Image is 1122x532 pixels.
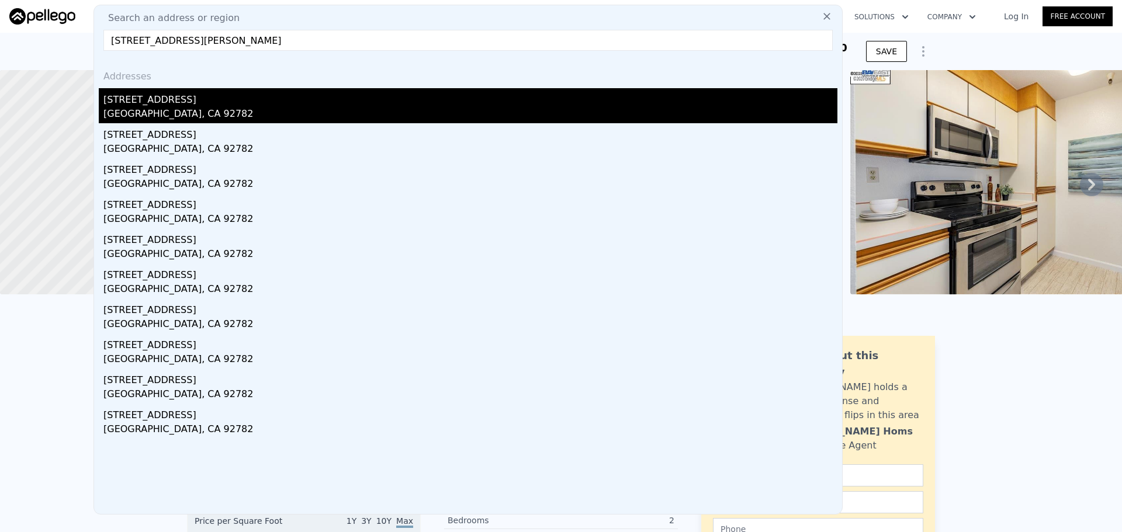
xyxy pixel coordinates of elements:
[103,30,833,51] input: Enter an address, city, region, neighborhood or zip code
[103,333,837,352] div: [STREET_ADDRESS]
[103,247,837,263] div: [GEOGRAPHIC_DATA], CA 92782
[845,6,918,27] button: Solutions
[793,425,913,439] div: [PERSON_NAME] Homs
[103,282,837,298] div: [GEOGRAPHIC_DATA], CA 92782
[103,142,837,158] div: [GEOGRAPHIC_DATA], CA 92782
[396,516,413,528] span: Max
[361,516,371,526] span: 3Y
[918,6,985,27] button: Company
[448,514,561,526] div: Bedrooms
[103,88,837,107] div: [STREET_ADDRESS]
[103,212,837,228] div: [GEOGRAPHIC_DATA], CA 92782
[103,177,837,193] div: [GEOGRAPHIC_DATA], CA 92782
[103,404,837,422] div: [STREET_ADDRESS]
[99,60,837,88] div: Addresses
[347,516,356,526] span: 1Y
[793,347,923,380] div: Ask about this property
[912,40,935,63] button: Show Options
[561,514,674,526] div: 2
[103,387,837,404] div: [GEOGRAPHIC_DATA], CA 92782
[990,11,1043,22] a: Log In
[103,298,837,317] div: [STREET_ADDRESS]
[103,158,837,177] div: [STREET_ADDRESS]
[866,41,907,62] button: SAVE
[9,8,75,25] img: Pellego
[99,11,240,25] span: Search an address or region
[103,228,837,247] div: [STREET_ADDRESS]
[103,352,837,368] div: [GEOGRAPHIC_DATA], CA 92782
[103,422,837,439] div: [GEOGRAPHIC_DATA], CA 92782
[1043,6,1113,26] a: Free Account
[103,368,837,387] div: [STREET_ADDRESS]
[793,380,923,422] div: [PERSON_NAME] holds a broker license and personally flips in this area
[103,263,837,282] div: [STREET_ADDRESS]
[103,107,837,123] div: [GEOGRAPHIC_DATA], CA 92782
[103,193,837,212] div: [STREET_ADDRESS]
[376,516,392,526] span: 10Y
[103,317,837,333] div: [GEOGRAPHIC_DATA], CA 92782
[103,123,837,142] div: [STREET_ADDRESS]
